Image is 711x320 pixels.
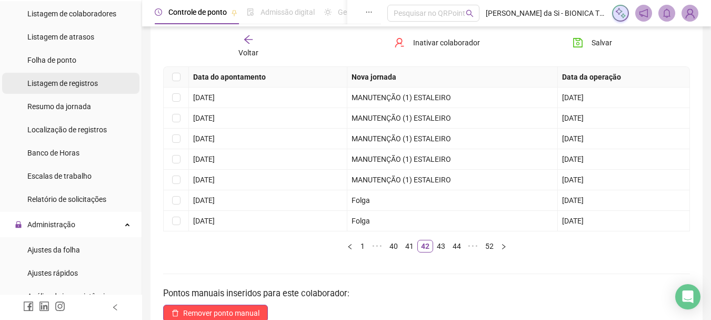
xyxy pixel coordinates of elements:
[183,307,259,319] span: Remover ponto manual
[39,301,49,312] span: linkedin
[562,196,584,205] span: [DATE]
[573,37,583,48] span: save
[386,240,402,253] li: 40
[682,5,698,21] img: 13133
[482,240,497,253] li: 52
[465,240,482,253] span: •••
[562,155,584,163] span: [DATE]
[482,240,497,252] a: 52
[497,240,510,253] li: Próxima página
[565,34,620,51] button: Salvar
[27,220,75,229] span: Administração
[112,304,119,311] span: left
[27,56,76,64] span: Folha de ponto
[347,244,353,250] span: left
[347,108,558,129] td: MANUTENÇÃO (1) ESTALEIRO
[27,149,79,157] span: Banco de Horas
[261,8,315,16] span: Admissão digital
[434,240,448,252] a: 43
[247,8,254,16] span: file-done
[193,93,215,102] span: [DATE]
[466,9,474,17] span: search
[27,195,106,203] span: Relatório de solicitações
[23,301,34,312] span: facebook
[27,33,94,41] span: Listagem de atrasos
[231,9,237,16] span: pushpin
[243,34,254,45] span: arrow-left
[413,37,480,49] span: Inativar colaborador
[562,114,584,122] span: [DATE]
[347,170,558,190] td: MANUTENÇÃO (1) ESTALEIRO
[500,244,507,250] span: right
[662,8,672,18] span: bell
[193,134,215,143] span: [DATE]
[238,49,258,57] span: Voltar
[433,240,449,253] li: 43
[27,9,116,18] span: Listagem de colaboradores
[55,301,65,312] span: instagram
[27,269,78,277] span: Ajustes rápidos
[357,240,368,252] a: 1
[639,8,648,18] span: notification
[193,217,215,225] span: [DATE]
[402,240,417,253] li: 41
[347,129,558,149] td: MANUTENÇÃO (1) ESTALEIRO
[562,217,584,225] span: [DATE]
[386,240,401,252] a: 40
[497,240,510,253] button: right
[155,8,162,16] span: clock-circle
[402,240,417,252] a: 41
[365,8,373,16] span: ellipsis
[486,7,606,19] span: [PERSON_NAME] da Si - BIONICA TRANSPORTE E TURISMO MARÍTIMO REGIONAL LTDA
[27,79,98,88] span: Listagem de registros
[394,37,405,48] span: user-delete
[675,284,700,309] div: Open Intercom Messenger
[615,7,626,19] img: sparkle-icon.fc2bf0ac1784a2077858766a79e2daf3.svg
[558,67,690,88] th: Data da operação
[369,240,386,253] span: •••
[27,246,80,254] span: Ajustes da folha
[193,114,215,122] span: [DATE]
[189,67,347,88] th: Data do apontamento
[324,8,332,16] span: sun
[15,221,22,228] span: lock
[193,155,215,163] span: [DATE]
[27,292,113,300] span: Análise de inconsistências
[347,149,558,170] td: MANUTENÇÃO (1) ESTALEIRO
[168,8,227,16] span: Controle de ponto
[418,240,433,252] a: 42
[592,37,612,49] span: Salvar
[172,309,179,317] span: delete
[338,8,391,16] span: Gestão de férias
[347,88,558,108] td: MANUTENÇÃO (1) ESTALEIRO
[449,240,465,253] li: 44
[465,240,482,253] li: 5 próximas páginas
[27,125,107,134] span: Localização de registros
[562,176,584,184] span: [DATE]
[27,102,91,111] span: Resumo da jornada
[163,288,349,298] span: Pontos manuais inseridos para este colaborador:
[344,240,356,253] li: Página anterior
[562,134,584,143] span: [DATE]
[344,240,356,253] button: left
[193,176,215,184] span: [DATE]
[386,34,488,51] button: Inativar colaborador
[347,67,558,88] th: Nova jornada
[356,240,369,253] li: 1
[562,93,584,102] span: [DATE]
[193,196,215,205] span: [DATE]
[347,211,558,231] td: Folga
[27,172,92,180] span: Escalas de trabalho
[369,240,386,253] li: 5 páginas anteriores
[347,190,558,211] td: Folga
[449,240,464,252] a: 44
